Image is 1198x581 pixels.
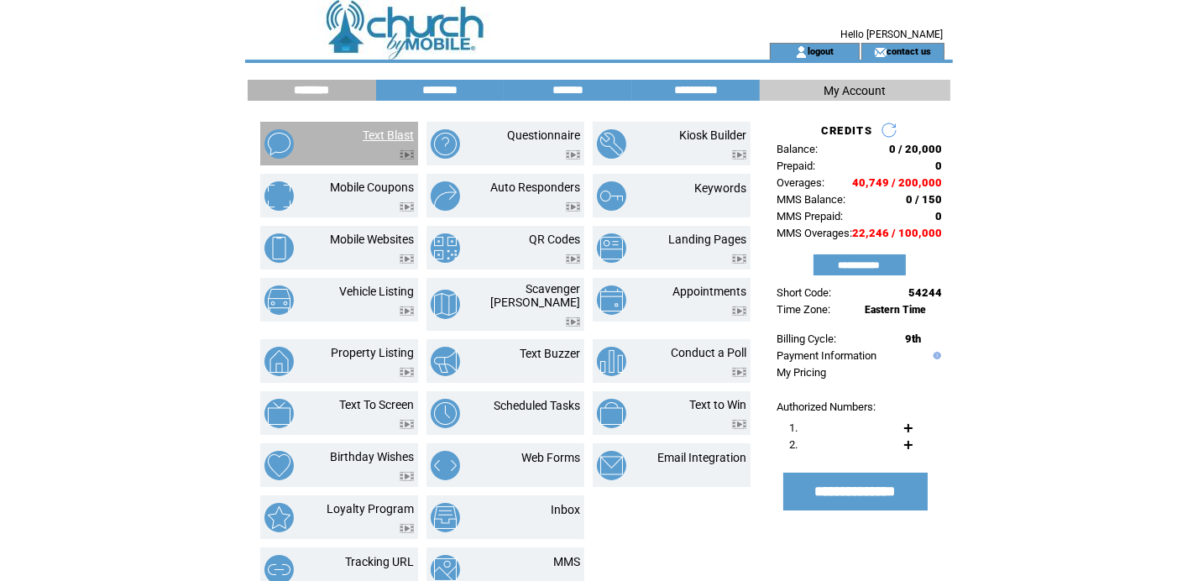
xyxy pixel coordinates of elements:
a: Mobile Coupons [330,181,414,194]
a: Text to Win [689,398,746,411]
span: 0 / 150 [906,193,942,206]
a: Keywords [694,181,746,195]
span: Short Code: [777,286,831,299]
img: account_icon.gif [795,45,808,59]
span: 2. [789,438,798,451]
span: MMS Prepaid: [777,210,843,222]
img: video.png [566,150,580,160]
a: MMS [553,555,580,568]
img: qr-codes.png [431,233,460,263]
img: video.png [566,254,580,264]
a: Email Integration [657,451,746,464]
img: video.png [400,306,414,316]
a: Payment Information [777,349,876,362]
a: Property Listing [331,346,414,359]
span: Billing Cycle: [777,332,836,345]
a: Web Forms [521,451,580,464]
img: scheduled-tasks.png [431,399,460,428]
img: auto-responders.png [431,181,460,211]
img: video.png [400,150,414,160]
span: My Account [824,84,887,97]
img: text-blast.png [264,129,294,159]
a: Text Blast [363,128,414,142]
a: Text To Screen [339,398,414,411]
img: video.png [566,317,580,327]
img: web-forms.png [431,451,460,480]
a: Appointments [672,285,746,298]
img: keywords.png [597,181,626,211]
span: CREDITS [821,124,872,137]
a: QR Codes [529,233,580,246]
span: MMS Balance: [777,193,845,206]
img: email-integration.png [597,451,626,480]
span: 0 [935,160,942,172]
span: Authorized Numbers: [777,400,876,413]
a: My Pricing [777,366,826,379]
span: Hello [PERSON_NAME] [841,29,944,40]
img: questionnaire.png [431,129,460,159]
img: video.png [732,368,746,377]
a: Scheduled Tasks [494,399,580,412]
img: mobile-websites.png [264,233,294,263]
a: Questionnaire [507,128,580,142]
img: mobile-coupons.png [264,181,294,211]
a: Landing Pages [668,233,746,246]
span: 1. [789,421,798,434]
img: video.png [732,420,746,429]
span: 40,749 / 200,000 [852,176,942,189]
a: Vehicle Listing [339,285,414,298]
img: video.png [566,202,580,212]
span: 9th [905,332,921,345]
img: text-to-screen.png [264,399,294,428]
img: appointments.png [597,285,626,315]
span: Time Zone: [777,303,830,316]
a: Birthday Wishes [330,450,414,463]
a: logout [808,45,834,56]
img: inbox.png [431,503,460,532]
span: 54244 [908,286,942,299]
img: text-to-win.png [597,399,626,428]
img: contact_us_icon.gif [874,45,887,59]
img: loyalty-program.png [264,503,294,532]
img: text-buzzer.png [431,347,460,376]
img: video.png [732,306,746,316]
img: video.png [400,254,414,264]
a: Conduct a Poll [671,346,746,359]
img: property-listing.png [264,347,294,376]
img: video.png [400,420,414,429]
img: vehicle-listing.png [264,285,294,315]
a: Inbox [551,503,580,516]
img: conduct-a-poll.png [597,347,626,376]
img: landing-pages.png [597,233,626,263]
span: Overages: [777,176,824,189]
span: Eastern Time [865,304,926,316]
img: video.png [732,150,746,160]
img: kiosk-builder.png [597,129,626,159]
img: video.png [400,202,414,212]
img: scavenger-hunt.png [431,290,460,319]
span: 0 / 20,000 [889,143,942,155]
span: 0 [935,210,942,222]
a: Mobile Websites [330,233,414,246]
a: Auto Responders [490,181,580,194]
a: Text Buzzer [520,347,580,360]
img: video.png [400,472,414,481]
img: video.png [400,368,414,377]
img: video.png [400,524,414,533]
img: birthday-wishes.png [264,451,294,480]
span: MMS Overages: [777,227,852,239]
img: video.png [732,254,746,264]
a: Kiosk Builder [679,128,746,142]
img: help.gif [929,352,941,359]
a: Tracking URL [345,555,414,568]
a: Scavenger [PERSON_NAME] [490,282,580,309]
span: Prepaid: [777,160,815,172]
a: Loyalty Program [327,502,414,516]
span: 22,246 / 100,000 [852,227,942,239]
span: Balance: [777,143,818,155]
a: contact us [887,45,931,56]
